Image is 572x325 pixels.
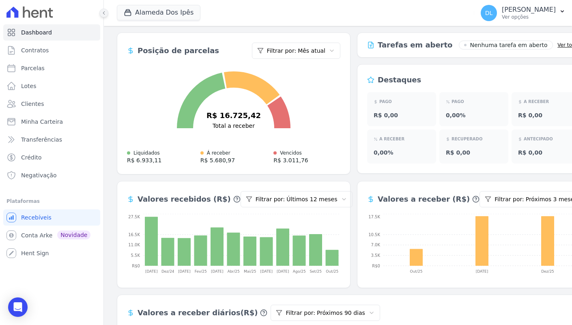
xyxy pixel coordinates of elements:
[280,150,301,156] span: Vencidos
[133,150,160,156] span: Liquidados
[21,118,63,126] span: Minha Carteira
[293,269,306,273] tspan: Ago/25
[138,194,231,205] div: Valores recebidos (R$)
[3,114,100,130] a: Minha Carteira
[372,264,380,268] tspan: R$0
[3,167,100,183] a: Negativação
[21,100,44,108] span: Clientes
[228,269,240,273] tspan: Abr/25
[207,150,230,156] span: Á receber
[128,243,140,247] tspan: 11.0K
[310,269,322,273] tspan: Set/25
[267,47,297,55] span: Filtrar por:
[21,64,45,72] span: Parcelas
[6,196,97,206] div: Plataformas
[286,309,315,317] span: Filtrar por:
[378,39,452,51] p: Tarefas em aberto
[502,6,556,14] p: [PERSON_NAME]
[178,269,190,273] tspan: [DATE]
[200,156,267,164] span: R$ 5.680,97
[131,253,140,258] tspan: 5.5K
[476,269,488,273] tspan: [DATE]
[128,232,140,237] tspan: 16.5K
[8,297,28,317] div: Open Intercom Messenger
[3,227,100,243] a: Conta Arke Novidade
[21,46,49,54] span: Contratos
[117,5,200,20] button: Alameda Dos Ipês
[452,136,482,142] p: RECUPERADO
[3,96,100,112] a: Clientes
[21,213,52,222] span: Recebíveis
[368,232,380,237] tspan: 10.5K
[3,78,100,94] a: Lotes
[3,60,100,76] a: Parcelas
[132,264,140,268] tspan: R$0
[446,149,502,157] p: R$ 0,00
[21,171,57,179] span: Negativação
[21,249,49,257] span: Hent Sign
[374,111,430,119] p: R$ 0,00
[485,10,493,16] span: DL
[371,243,381,247] tspan: 7.0K
[474,2,572,24] button: DL [PERSON_NAME] Ver opções
[3,245,100,261] a: Hent Sign
[3,131,100,148] a: Transferências
[3,42,100,58] a: Contratos
[145,269,157,273] tspan: [DATE]
[21,153,42,161] span: Crédito
[379,99,392,105] p: PAGO
[57,230,90,239] span: Novidade
[379,136,404,142] p: A RECEBER
[524,99,549,105] p: A RECEBER
[256,195,285,204] span: Filtrar por:
[446,111,502,119] p: 0,00%
[277,269,289,273] tspan: [DATE]
[368,215,380,219] tspan: 17.5K
[502,14,556,20] p: Ver opções
[326,269,338,273] tspan: Out/25
[3,149,100,166] a: Crédito
[212,123,255,129] tspan: Total a receber
[138,307,258,319] div: Valores a receber diários(R$)
[410,269,423,273] tspan: Out/25
[495,195,524,204] span: Filtrar por:
[371,253,381,258] tspan: 3.5K
[206,111,261,120] tspan: R$ 16.725,42
[470,41,547,49] span: Nenhuma tarefa em aberto
[524,136,553,142] p: ANTECIPADO
[127,156,194,164] span: R$ 6.933,11
[378,194,470,205] div: Valores a receber (R$)
[374,149,430,157] p: 0,00%
[21,231,52,239] span: Conta Arke
[260,269,273,273] tspan: [DATE]
[378,74,421,86] div: Destaques
[244,269,256,273] tspan: Mai/25
[273,156,340,164] span: R$ 3.011,76
[21,28,52,37] span: Dashboard
[138,45,219,56] div: Posição de parcelas
[3,24,100,41] a: Dashboard
[3,209,100,226] a: Recebíveis
[21,136,62,144] span: Transferências
[128,215,140,219] tspan: 27.5K
[452,99,464,105] p: PAGO
[211,269,223,273] tspan: [DATE]
[21,82,37,90] span: Lotes
[541,269,554,273] tspan: Dez/25
[195,269,207,273] tspan: Fev/25
[161,269,174,273] tspan: Dez/24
